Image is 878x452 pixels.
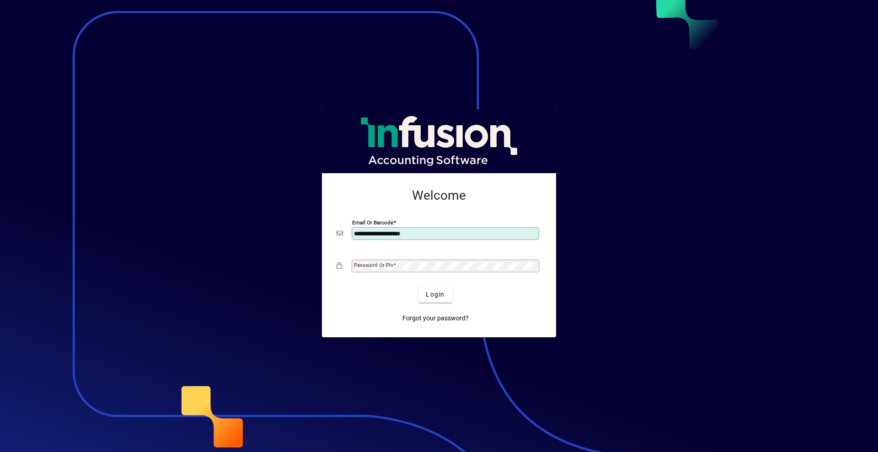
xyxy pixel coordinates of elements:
[352,219,393,226] mat-label: Email or Barcode
[337,188,541,203] h2: Welcome
[399,310,472,326] a: Forgot your password?
[418,286,452,303] button: Login
[426,290,444,299] span: Login
[402,314,469,323] span: Forgot your password?
[354,262,393,268] mat-label: Password or Pin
